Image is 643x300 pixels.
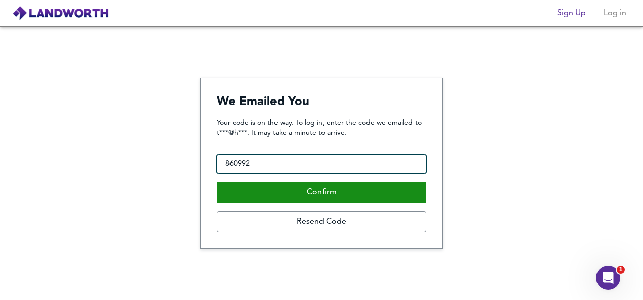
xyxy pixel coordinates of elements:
[217,154,426,174] input: Enter your code
[599,3,631,23] button: Log in
[557,6,586,20] span: Sign Up
[217,118,426,138] p: Your code is on the way. To log in, enter the code we emailed to t***@h***. It may take a minute ...
[12,6,109,21] img: logo
[617,266,625,274] span: 1
[217,182,426,203] button: Confirm
[217,94,426,110] h4: We Emailed You
[596,266,620,290] iframe: Intercom live chat
[603,6,627,20] span: Log in
[217,211,426,232] button: Resend Code
[553,3,590,23] button: Sign Up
